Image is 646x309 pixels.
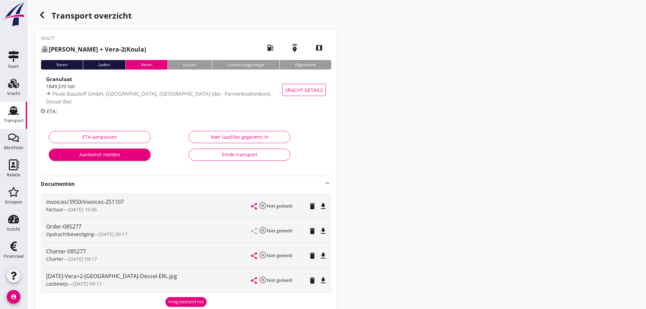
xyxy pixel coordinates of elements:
[5,200,22,204] div: Groepen
[319,227,327,235] i: file_download
[68,206,97,213] span: [DATE] 10:06
[323,179,331,187] i: keyboard_arrow_up
[46,76,72,82] strong: Granulaat
[7,290,20,304] i: account_circle
[168,60,212,70] div: Lossen
[319,276,327,285] i: file_download
[194,133,285,140] div: Voer laad/los gegevens in
[250,202,258,210] i: share
[46,90,271,105] span: Peute Baustoff GmbH, [GEOGRAPHIC_DATA], [GEOGRAPHIC_DATA] (de) - Pannenkoekenboot, Dessel (be)
[7,173,20,177] div: Relatie
[194,151,285,158] div: Einde transport
[46,223,251,231] div: Order-085277
[41,35,146,41] p: 085277
[46,255,251,263] div: —
[68,256,97,262] span: [DATE] 09:17
[267,228,292,234] small: Niet gedeeld
[73,281,102,287] span: [DATE] 09:17
[250,252,258,260] i: share
[41,60,83,70] div: Varen
[250,276,258,285] i: share
[4,118,24,123] div: Transport
[41,180,323,188] strong: Documenten
[310,38,329,57] i: map
[165,297,207,307] button: Voeg bestand toe
[41,45,146,54] h2: (Koula)
[308,227,316,235] i: delete
[46,231,94,237] span: Opdrachtbevestiging
[259,201,267,210] i: highlight_off
[46,83,284,90] div: 1849,370 ton
[49,149,151,161] button: Aankomst melden
[46,206,251,213] div: —
[55,133,145,140] div: ETA aanpassen
[46,231,251,238] div: —
[168,298,204,305] div: Voeg bestand toe
[1,2,26,27] img: logo-small.a267ee39.svg
[319,202,327,210] i: file_download
[46,281,68,287] span: Losbewijs
[308,202,316,210] i: delete
[285,86,323,94] span: Vracht details
[282,84,326,96] button: Vracht details
[267,252,292,258] small: Niet gedeeld
[46,198,251,206] div: invoices/3950/invoices-251107
[125,60,168,70] div: Varen
[4,146,23,150] div: Berichten
[99,231,128,237] span: [DATE] 09:17
[46,272,251,280] div: [DATE]-Vera+2-[GEOGRAPHIC_DATA]-Dessel-ERL.jpg
[267,203,292,209] small: Niet gedeeld
[4,254,24,258] div: Financieel
[259,276,267,284] i: highlight_off
[279,60,331,70] div: Afgeleverd
[212,60,279,70] div: Losbon toegevoegd
[7,227,20,231] div: Inzicht
[259,226,267,234] i: highlight_off
[267,277,292,283] small: Niet gedeeld
[189,149,290,161] button: Einde transport
[46,247,251,255] div: Charter-085277
[46,280,251,287] div: —
[319,252,327,260] i: file_download
[261,38,280,57] i: local_gas_station
[35,8,337,24] div: Transport overzicht
[46,256,63,262] span: Charter
[285,38,304,57] i: emergency_share
[49,45,124,53] strong: [PERSON_NAME] + Vera-2
[54,151,145,158] div: Aankomst melden
[83,60,125,70] div: Laden
[49,131,151,143] button: ETA aanpassen
[259,251,267,259] i: highlight_off
[41,75,331,105] a: Granulaat1849,370 tonPeute Baustoff GmbH, [GEOGRAPHIC_DATA], [GEOGRAPHIC_DATA] (de) - Pannenkoeke...
[46,206,63,213] span: Factuur
[308,276,316,285] i: delete
[8,64,19,69] div: Kaart
[308,252,316,260] i: delete
[47,108,57,115] span: ETA:
[7,91,20,96] div: Vracht
[189,131,290,143] button: Voer laad/los gegevens in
